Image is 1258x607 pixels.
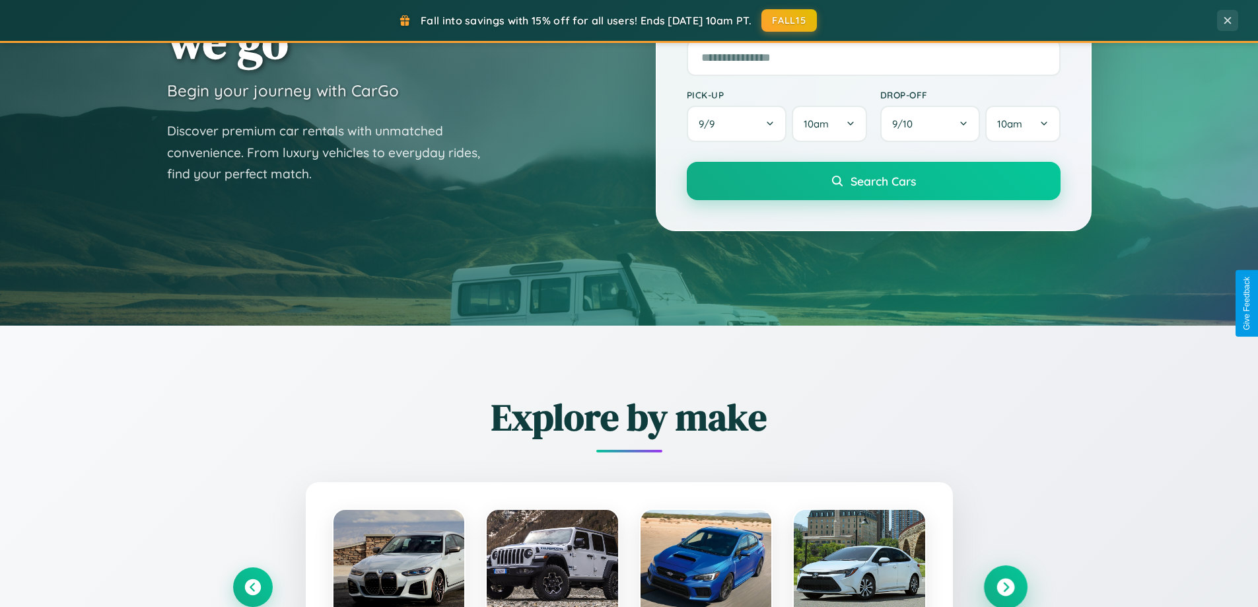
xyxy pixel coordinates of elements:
button: 10am [985,106,1060,142]
span: 10am [997,118,1022,130]
h2: Explore by make [233,392,1026,443]
label: Pick-up [687,89,867,100]
span: 9 / 9 [699,118,721,130]
button: FALL15 [761,9,817,32]
button: 9/9 [687,106,787,142]
p: Discover premium car rentals with unmatched convenience. From luxury vehicles to everyday rides, ... [167,120,497,185]
span: Search Cars [851,174,916,188]
label: Drop-off [880,89,1061,100]
span: Fall into savings with 15% off for all users! Ends [DATE] 10am PT. [421,14,751,27]
button: 9/10 [880,106,981,142]
span: 9 / 10 [892,118,919,130]
button: 10am [792,106,866,142]
span: 10am [804,118,829,130]
button: Search Cars [687,162,1061,200]
div: Give Feedback [1242,277,1251,330]
h3: Begin your journey with CarGo [167,81,399,100]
